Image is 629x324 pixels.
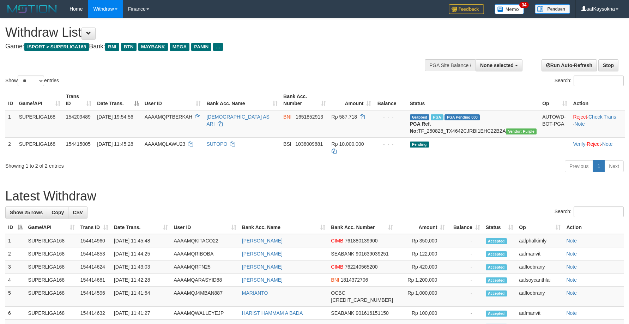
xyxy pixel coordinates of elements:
span: Accepted [486,251,507,257]
span: Pending [410,142,429,148]
span: BNI [331,277,339,283]
td: aafloebrany [516,287,563,307]
td: AAAAMQRIBOBA [171,247,239,260]
td: Rp 1,200,000 [396,274,448,287]
td: [DATE] 11:42:28 [111,274,171,287]
td: - [448,247,483,260]
td: 6 [5,307,25,320]
span: CIMB [331,264,343,270]
span: Accepted [486,238,507,244]
td: SUPERLIGA168 [16,110,63,138]
td: aafsoycanthlai [516,274,563,287]
b: PGA Ref. No: [410,121,431,134]
a: Show 25 rows [5,206,47,218]
th: ID [5,90,16,110]
select: Showentries [18,76,44,86]
th: Balance [374,90,407,110]
a: Note [566,277,577,283]
img: panduan.png [535,4,570,14]
a: Note [566,238,577,244]
td: AAAAMQWALLEYEJP [171,307,239,320]
a: CSV [68,206,87,218]
th: User ID: activate to sort column ascending [142,90,204,110]
span: Copy 901616151150 to clipboard [356,310,388,316]
span: Copy 762240565200 to clipboard [345,264,377,270]
span: Copy 1038009881 to clipboard [295,141,323,147]
a: [DEMOGRAPHIC_DATA] AS ARI [206,114,269,127]
h1: Latest Withdraw [5,189,624,203]
a: 1 [593,160,605,172]
a: Note [574,121,585,127]
span: MEGA [170,43,190,51]
span: [DATE] 11:45:28 [97,141,133,147]
td: 154414596 [78,287,111,307]
th: Amount: activate to sort column ascending [396,221,448,234]
span: OCBC [331,290,345,296]
a: Previous [565,160,593,172]
th: Game/API: activate to sort column ascending [25,221,78,234]
td: SUPERLIGA168 [16,137,63,157]
span: SEABANK [331,310,354,316]
td: SUPERLIGA168 [25,287,78,307]
td: [DATE] 11:41:54 [111,287,171,307]
a: Note [566,264,577,270]
td: 1 [5,234,25,247]
td: 5 [5,287,25,307]
label: Show entries [5,76,59,86]
span: BTN [121,43,137,51]
a: Note [566,310,577,316]
span: BSI [283,141,291,147]
a: Verify [573,141,585,147]
td: SUPERLIGA168 [25,247,78,260]
span: Rp 10.000.000 [332,141,364,147]
span: Vendor URL: https://trx4.1velocity.biz [506,128,537,134]
a: Run Auto-Refresh [542,59,597,71]
td: 3 [5,260,25,274]
span: SEABANK [331,251,354,257]
span: 154415005 [66,141,91,147]
th: Op: activate to sort column ascending [516,221,563,234]
td: SUPERLIGA168 [25,260,78,274]
a: [PERSON_NAME] [242,238,283,244]
span: AAAAMQPTBERKAH [145,114,192,120]
th: Bank Acc. Number: activate to sort column ascending [328,221,396,234]
span: 34 [519,2,529,8]
span: BNI [283,114,291,120]
td: - [448,287,483,307]
th: Date Trans.: activate to sort column ascending [111,221,171,234]
label: Search: [555,76,624,86]
td: - [448,260,483,274]
a: Copy [47,206,68,218]
div: - - - [377,113,404,120]
td: Rp 100,000 [396,307,448,320]
td: 154414853 [78,247,111,260]
span: ISPORT > SUPERLIGA168 [24,43,89,51]
span: Show 25 rows [10,210,43,215]
td: aafmanvit [516,307,563,320]
a: Note [566,290,577,296]
a: MARIANTO [242,290,268,296]
span: Copy 693816522488 to clipboard [331,297,393,303]
td: aafloebrany [516,260,563,274]
td: TF_250828_TX4642CJRBI1EHC22BZA [407,110,540,138]
th: Status [407,90,540,110]
a: Note [602,141,613,147]
td: · · [570,137,625,157]
th: Trans ID: activate to sort column ascending [63,90,95,110]
span: Grabbed [410,114,430,120]
td: Rp 1,000,000 [396,287,448,307]
span: Marked by aafchhiseyha [431,114,443,120]
a: Note [566,251,577,257]
th: Action [563,221,624,234]
th: Status: activate to sort column ascending [483,221,516,234]
th: Balance: activate to sort column ascending [448,221,483,234]
td: - [448,274,483,287]
td: · · [570,110,625,138]
td: Rp 420,000 [396,260,448,274]
a: HARIST HAMMAM A BADA [242,310,303,316]
th: User ID: activate to sort column ascending [171,221,239,234]
td: AAAAMQARASYID88 [171,274,239,287]
td: - [448,307,483,320]
span: MAYBANK [138,43,168,51]
th: Bank Acc. Name: activate to sort column ascending [239,221,328,234]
